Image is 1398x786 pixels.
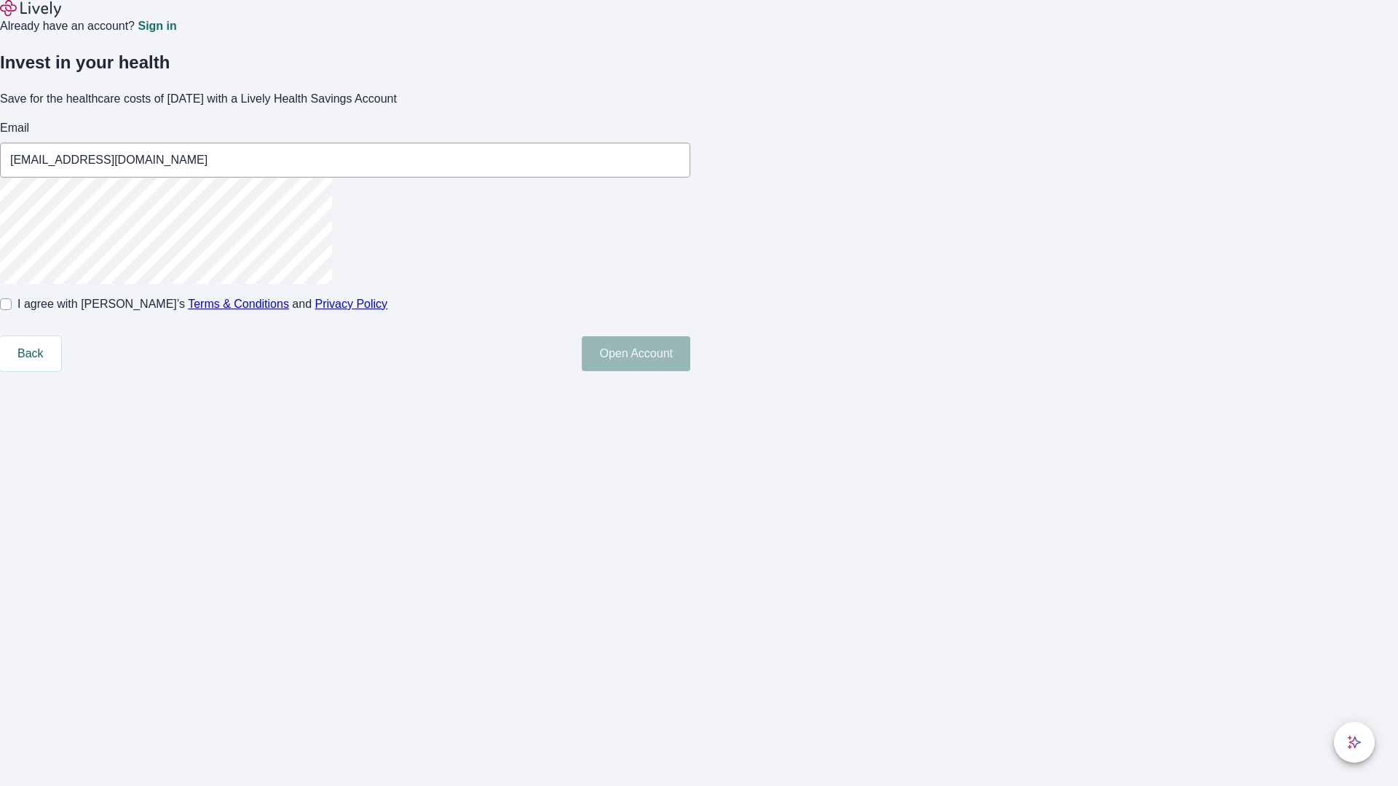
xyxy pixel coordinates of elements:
[1347,735,1362,750] svg: Lively AI Assistant
[138,20,176,32] a: Sign in
[17,295,387,313] span: I agree with [PERSON_NAME]’s and
[188,298,289,310] a: Terms & Conditions
[315,298,388,310] a: Privacy Policy
[1334,722,1375,763] button: chat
